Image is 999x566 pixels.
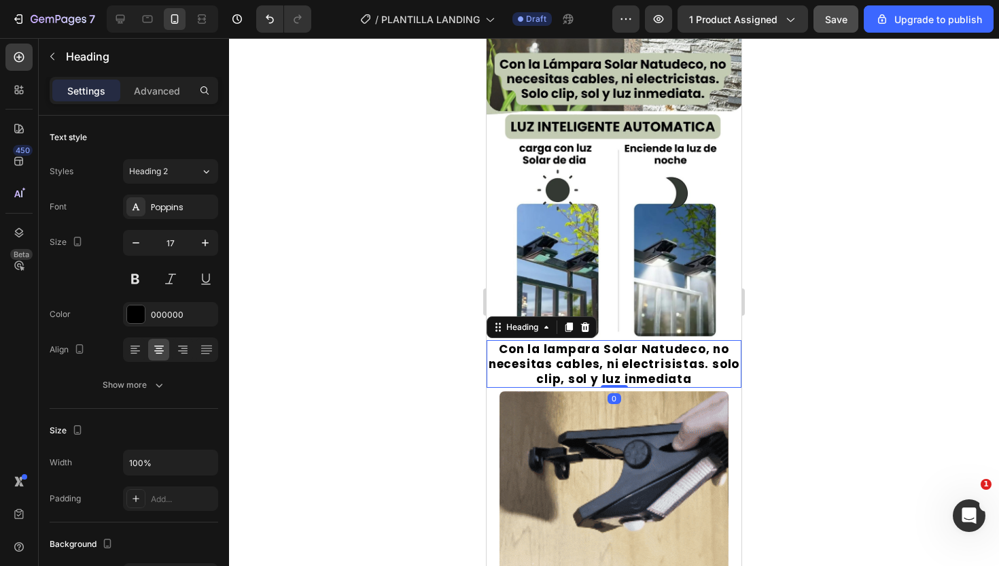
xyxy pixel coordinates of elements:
[487,38,741,566] iframe: Design area
[151,201,215,214] div: Poppins
[813,5,858,33] button: Save
[124,450,217,475] input: Auto
[875,12,982,27] div: Upgrade to publish
[151,493,215,505] div: Add...
[50,308,71,320] div: Color
[129,165,168,178] span: Heading 2
[50,535,116,554] div: Background
[67,84,105,98] p: Settings
[10,249,33,260] div: Beta
[50,493,81,505] div: Padding
[89,11,95,27] p: 7
[678,5,808,33] button: 1 product assigned
[103,378,166,392] div: Show more
[50,341,88,359] div: Align
[5,5,101,33] button: 7
[50,373,218,397] button: Show more
[256,5,311,33] div: Undo/Redo
[381,12,480,27] span: PLANTILLA LANDING
[50,233,86,252] div: Size
[689,12,777,27] span: 1 product assigned
[50,422,86,440] div: Size
[134,84,180,98] p: Advanced
[50,131,87,144] div: Text style
[375,12,379,27] span: /
[981,479,992,490] span: 1
[123,159,218,184] button: Heading 2
[13,145,33,156] div: 450
[66,48,213,65] p: Heading
[864,5,994,33] button: Upgrade to publish
[50,456,72,469] div: Width
[526,13,546,25] span: Draft
[50,201,67,213] div: Font
[151,309,215,321] div: 000000
[50,165,73,178] div: Styles
[825,14,847,25] span: Save
[953,499,985,532] iframe: Intercom live chat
